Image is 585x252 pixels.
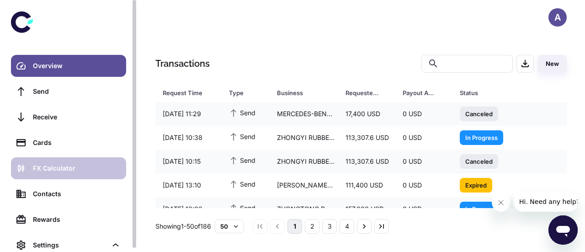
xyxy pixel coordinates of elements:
[163,86,206,99] div: Request Time
[460,180,492,189] span: Expired
[229,107,255,118] span: Send
[492,193,510,212] iframe: Close message
[229,179,255,189] span: Send
[229,86,266,99] span: Type
[33,163,121,173] div: FX Calculator
[338,105,395,123] div: 17,400 USD
[338,177,395,194] div: 111,400 USD
[11,55,126,77] a: Overview
[460,156,498,166] span: Canceled
[251,219,390,234] nav: pagination navigation
[270,177,338,194] div: [PERSON_NAME] UNIVERSAL IMPEX PVT. LIMITED
[215,220,244,233] button: 50
[155,153,222,170] div: [DATE] 10:15
[229,131,255,141] span: Send
[11,106,126,128] a: Receive
[33,240,107,250] div: Settings
[33,86,121,97] div: Send
[537,55,567,73] button: New
[270,129,338,146] div: ZHONGYI RUBBER CO.,LTD
[548,215,578,245] iframe: Button to launch messaging window
[460,109,498,118] span: Canceled
[403,86,437,99] div: Payout Amount
[357,219,372,234] button: Go to next page
[11,157,126,179] a: FX Calculator
[374,219,389,234] button: Go to last page
[11,183,126,205] a: Contacts
[395,105,452,123] div: 0 USD
[340,219,354,234] button: Go to page 4
[460,86,529,99] span: Status
[33,112,121,122] div: Receive
[33,214,121,225] div: Rewards
[395,177,452,194] div: 0 USD
[322,219,337,234] button: Go to page 3
[155,105,222,123] div: [DATE] 11:29
[338,129,395,146] div: 113,307.6 USD
[548,8,567,27] button: A
[395,129,452,146] div: 0 USD
[33,61,121,71] div: Overview
[11,132,126,154] a: Cards
[33,138,121,148] div: Cards
[229,203,255,213] span: Send
[11,80,126,102] a: Send
[287,219,302,234] button: page 1
[460,204,503,213] span: In Progress
[403,86,449,99] span: Payout Amount
[338,200,395,218] div: 157,000 USD
[270,105,338,123] div: MERCEDES-BENZ AG
[514,192,578,212] iframe: Message from company
[11,209,126,231] a: Rewards
[305,219,319,234] button: Go to page 2
[163,86,218,99] span: Request Time
[229,86,254,99] div: Type
[155,129,222,146] div: [DATE] 10:38
[270,153,338,170] div: ZHONGYI RUBBER CO.,LTD
[5,6,66,14] span: Hi. Need any help?
[229,155,255,165] span: Send
[346,86,380,99] div: Requested Amount
[338,153,395,170] div: 113,307.6 USD
[155,57,210,70] h1: Transactions
[270,200,338,218] div: ZHONGTONG BUS HONG KONG COMPANY LIMITED
[155,177,222,194] div: [DATE] 13:10
[155,221,211,231] p: Showing 1-50 of 186
[460,86,517,99] div: Status
[155,200,222,218] div: [DATE] 13:03
[33,189,121,199] div: Contacts
[346,86,392,99] span: Requested Amount
[395,200,452,218] div: 0 USD
[460,133,503,142] span: In Progress
[395,153,452,170] div: 0 USD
